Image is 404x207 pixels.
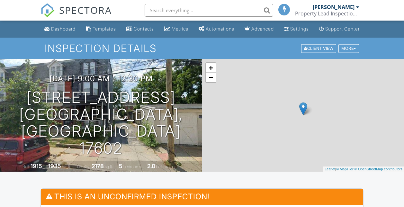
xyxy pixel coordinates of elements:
div: [PERSON_NAME] [313,4,355,10]
h3: This is an Unconfirmed Inspection! [41,189,364,204]
a: Advanced [242,23,276,35]
a: Contacts [124,23,157,35]
div: Metrics [172,26,188,32]
div: More [338,44,359,53]
a: SPECTORA [40,9,112,22]
a: Zoom out [206,73,216,82]
div: 1935 [48,163,61,169]
a: © MapTiler [336,167,354,171]
a: Automations (Basic) [196,23,237,35]
a: Templates [83,23,119,35]
input: Search everything... [145,4,273,17]
a: Settings [282,23,311,35]
div: Automations [206,26,234,32]
a: Dashboard [42,23,78,35]
a: Support Center [317,23,362,35]
span: sq.ft. [105,164,113,169]
div: 2.0 [147,163,155,169]
h3: [DATE] 9:00 am - 12:30 pm [49,74,153,83]
div: Support Center [325,26,360,32]
h1: Inspection Details [45,43,360,54]
span: bedrooms [123,164,141,169]
div: Client View [301,44,336,53]
img: The Best Home Inspection Software - Spectora [40,3,55,17]
div: Advanced [251,26,274,32]
span: sq. ft. [62,164,71,169]
span: Lot Size [77,164,91,169]
div: Property Lead Inspections LLC [295,10,359,17]
span: Built [22,164,30,169]
div: Dashboard [51,26,76,32]
a: Metrics [162,23,191,35]
div: Contacts [134,26,154,32]
div: Settings [290,26,309,32]
div: 2178 [92,163,104,169]
div: | [323,166,404,172]
a: © OpenStreetMap contributors [355,167,402,171]
a: Client View [301,46,338,50]
div: 5 [119,163,122,169]
h1: [STREET_ADDRESS] [GEOGRAPHIC_DATA], [GEOGRAPHIC_DATA] 17602 [10,89,192,157]
div: 1915 [31,163,42,169]
div: Templates [93,26,116,32]
a: Leaflet [325,167,335,171]
span: SPECTORA [59,3,112,17]
span: bathrooms [156,164,175,169]
a: Zoom in [206,63,216,73]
